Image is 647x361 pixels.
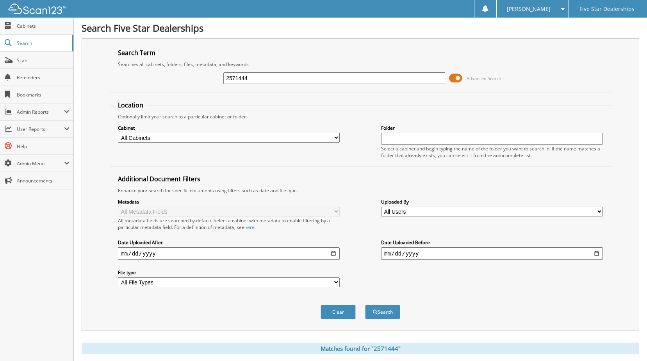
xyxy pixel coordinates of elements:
[467,75,501,81] span: Advanced Search
[17,109,64,115] span: Admin Reports
[114,187,606,194] div: Enhance your search for specific documents using filters such as date and file type.
[381,145,603,159] div: Select a cabinet and begin typing the name of the folder you want to search in. If the name match...
[17,91,70,98] span: Bookmarks
[381,239,603,246] label: Date Uploaded Before
[114,101,147,109] legend: Location
[321,305,356,319] button: Clear
[244,224,255,231] a: here
[118,247,340,260] input: start
[114,61,606,68] div: Searches all cabinets, folders, files, metadata, and keywords
[17,57,70,64] span: Scan
[365,305,400,319] button: Search
[507,7,551,11] span: [PERSON_NAME]
[17,126,64,132] span: User Reports
[82,343,639,354] div: Matches found for "2571444"
[17,23,70,29] span: Cabinets
[381,198,603,205] label: Uploaded By
[17,74,70,81] span: Reminders
[17,177,70,184] span: Announcements
[118,198,340,205] label: Metadata
[579,7,635,11] span: Five Star Dealerships
[381,247,603,260] input: end
[17,40,68,46] span: Search
[17,160,64,167] span: Admin Menu
[17,143,70,150] span: Help
[82,21,639,34] h1: Search Five Star Dealerships
[114,175,204,183] legend: Additional Document Filters
[114,48,159,57] legend: Search Term
[118,125,340,131] label: Cabinet
[381,125,603,131] label: Folder
[114,113,606,120] div: Optionally limit your search to a particular cabinet or folder
[8,4,66,14] img: scan123-logo-white.svg
[118,217,340,231] div: All metadata fields are searched by default. Select a cabinet with metadata to enable filtering b...
[118,239,340,246] label: Date Uploaded After
[118,269,340,276] label: File type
